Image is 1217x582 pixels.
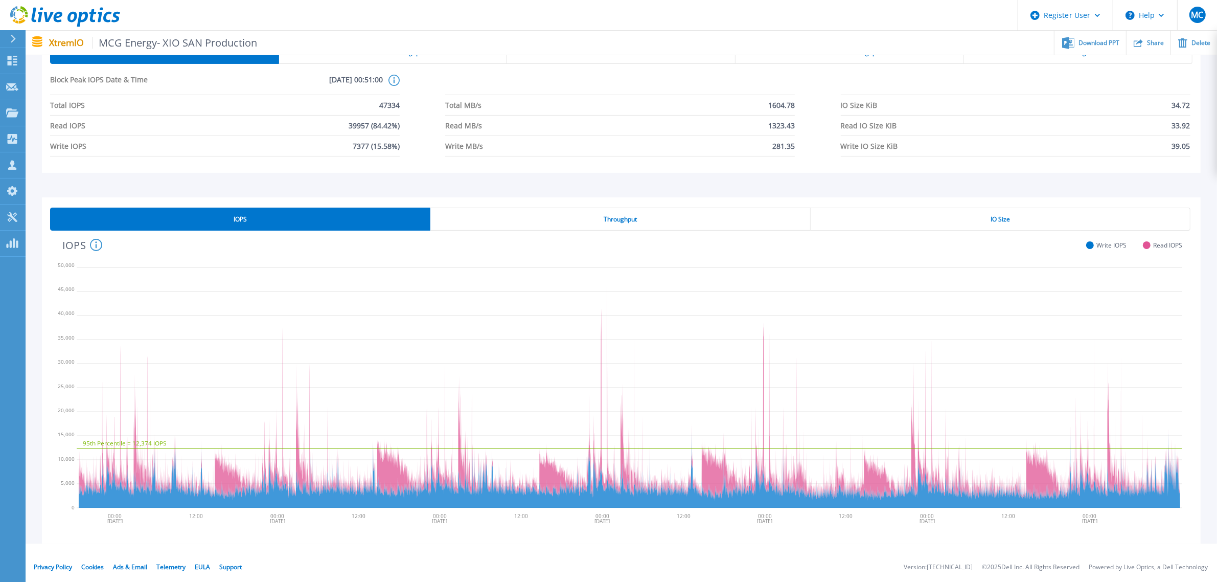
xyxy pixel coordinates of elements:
[1147,40,1164,46] span: Share
[445,136,483,156] span: Write MB/s
[83,439,167,447] text: 95th Percentile = 12,374 IOPS
[352,512,365,520] text: 12:00
[189,512,203,520] text: 12:00
[62,239,102,251] h4: IOPS
[1172,95,1190,115] span: 34.72
[921,512,934,520] text: 00:00
[58,261,75,268] text: 50,000
[72,504,75,511] text: 0
[677,512,691,520] text: 12:00
[353,136,400,156] span: 7377 (15.58%)
[58,358,75,365] text: 30,000
[50,95,85,115] span: Total IOPS
[58,431,75,438] text: 15,000
[156,563,186,571] a: Telemetry
[1172,116,1190,136] span: 33.92
[216,75,382,95] span: [DATE] 00:51:00
[92,37,258,49] span: MCG Energy- XIO SAN Production
[841,95,878,115] span: IO Size KiB
[768,95,795,115] span: 1604.78
[757,518,772,525] text: [DATE]
[920,518,935,525] text: [DATE]
[34,563,72,571] a: Privacy Policy
[58,285,75,293] text: 45,000
[604,215,637,223] span: Throughput
[1191,11,1203,19] span: MC
[1082,518,1097,525] text: [DATE]
[768,116,795,136] span: 1323.43
[1096,241,1127,249] span: Write IOPS
[270,518,285,525] text: [DATE]
[514,512,528,520] text: 12:00
[433,512,447,520] text: 00:00
[58,334,75,341] text: 35,000
[445,116,482,136] span: Read MB/s
[50,136,86,156] span: Write IOPS
[108,512,122,520] text: 00:00
[81,563,104,571] a: Cookies
[1078,40,1119,46] span: Download PPT
[904,564,973,571] li: Version: [TECHNICAL_ID]
[234,215,247,223] span: IOPS
[841,136,898,156] span: Write IO Size KiB
[379,95,400,115] span: 47334
[107,518,123,525] text: [DATE]
[758,512,772,520] text: 00:00
[61,479,75,486] text: 5,000
[219,563,242,571] a: Support
[982,564,1080,571] li: © 2025 Dell Inc. All Rights Reserved
[58,383,75,390] text: 25,000
[58,407,75,414] text: 20,000
[432,518,448,525] text: [DATE]
[113,563,147,571] a: Ads & Email
[841,116,897,136] span: Read IO Size KiB
[270,512,284,520] text: 00:00
[50,75,216,95] span: Block Peak IOPS Date & Time
[1089,564,1208,571] li: Powered by Live Optics, a Dell Technology
[58,310,75,317] text: 40,000
[991,215,1010,223] span: IO Size
[445,95,481,115] span: Total MB/s
[1153,241,1182,249] span: Read IOPS
[594,518,610,525] text: [DATE]
[49,37,258,49] p: XtremIO
[1191,40,1210,46] span: Delete
[772,136,795,156] span: 281.35
[839,512,853,520] text: 12:00
[58,455,75,462] text: 10,000
[1001,512,1015,520] text: 12:00
[595,512,609,520] text: 00:00
[1083,512,1096,520] text: 00:00
[195,563,210,571] a: EULA
[50,116,85,136] span: Read IOPS
[349,116,400,136] span: 39957 (84.42%)
[1172,136,1190,156] span: 39.05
